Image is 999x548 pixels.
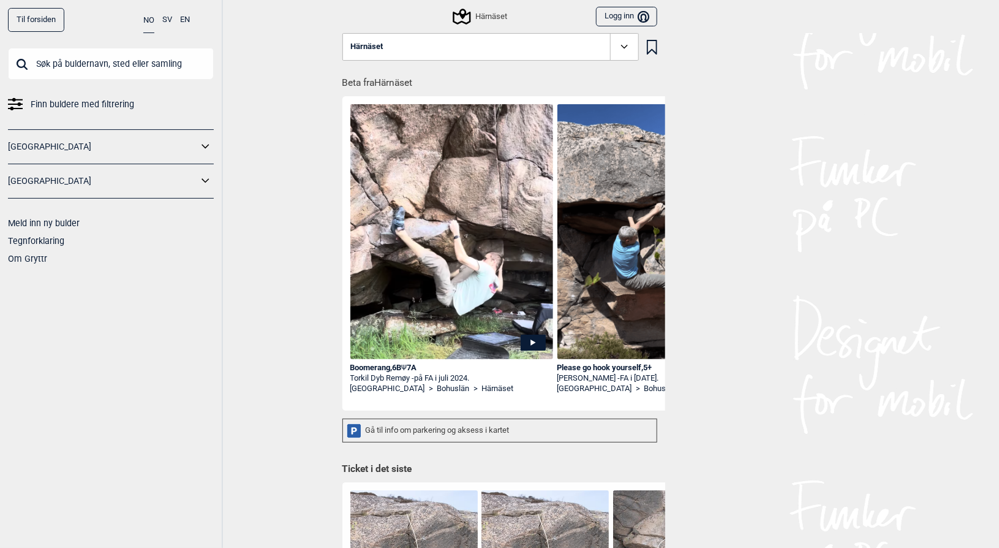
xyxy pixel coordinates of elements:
a: [GEOGRAPHIC_DATA] [350,384,425,394]
img: Torkil på Boomerang [350,104,554,378]
span: på FA i juli 2024. [415,373,470,382]
div: Torkil Dyb Remøy - [350,373,554,384]
a: Meld inn ny bulder [8,218,80,228]
button: Härnäset [342,33,639,61]
input: Søk på buldernavn, sted eller samling [8,48,214,80]
a: Tegnforklaring [8,236,64,246]
span: > [636,384,640,394]
a: Bohuslän [644,384,677,394]
span: Ψ [402,363,407,372]
button: SV [162,8,172,32]
div: Härnäset [454,9,507,24]
h1: Ticket i det siste [342,463,657,476]
button: Logg inn [596,7,657,27]
a: [GEOGRAPHIC_DATA] [557,384,632,394]
a: Finn buldere med filtrering [8,96,214,113]
div: Please go hook yourself , 5+ [557,363,761,373]
a: [GEOGRAPHIC_DATA] [8,138,198,156]
span: FA i [DATE]. [620,373,659,382]
div: [PERSON_NAME] - [557,373,761,384]
a: Härnäset [482,384,514,394]
img: Please go hook yourself Tina Jorgensen [557,104,761,395]
a: [GEOGRAPHIC_DATA] [8,172,198,190]
a: Bohuslän [437,384,470,394]
div: Boomerang , 6B 7A [350,363,554,373]
button: EN [180,8,190,32]
div: Gå til info om parkering og aksess i kartet [342,419,657,443]
span: Härnäset [351,42,383,51]
span: Finn buldere med filtrering [31,96,134,113]
span: > [429,384,433,394]
span: > [473,384,478,394]
button: NO [143,8,154,33]
h1: Beta fra Härnäset [342,69,665,90]
a: Til forsiden [8,8,64,32]
a: Om Gryttr [8,254,47,264]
